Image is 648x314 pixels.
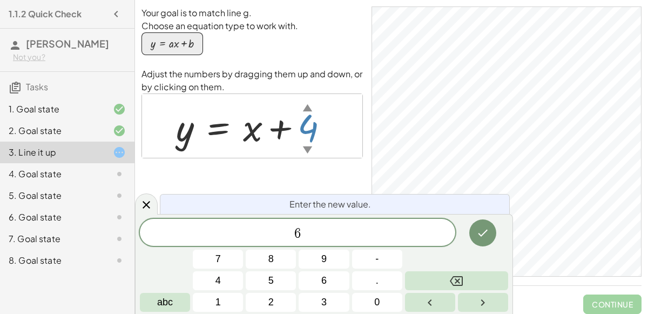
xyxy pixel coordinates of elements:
[113,168,126,181] i: Task not started.
[405,271,508,290] button: Backspace
[113,103,126,116] i: Task finished and correct.
[375,252,379,266] span: -
[113,254,126,267] i: Task not started.
[289,198,371,211] span: Enter the new value.
[113,146,126,159] i: Task started.
[303,101,312,114] div: ▲
[26,37,109,50] span: [PERSON_NAME]
[372,7,641,276] canvas: Graphics View 1
[141,68,363,93] p: Adjust the numbers by dragging them up and down, or by clicking on them.
[469,219,496,246] button: Done
[246,293,296,312] button: 2
[299,250,349,269] button: 9
[294,227,301,240] span: 6
[374,295,380,310] span: 0
[458,293,508,312] button: Right arrow
[215,252,221,266] span: 7
[405,293,455,312] button: Left arrow
[141,6,363,19] p: Your goal is to match line g.
[372,6,642,277] div: GeoGebra Classic
[193,293,243,312] button: 1
[321,273,327,288] span: 6
[9,124,96,137] div: 2. Goal state
[193,271,243,290] button: 4
[157,295,173,310] span: abc
[9,254,96,267] div: 8. Goal state
[321,252,327,266] span: 9
[303,143,312,156] div: ▼
[376,273,379,288] span: .
[113,211,126,224] i: Task not started.
[215,295,221,310] span: 1
[9,103,96,116] div: 1. Goal state
[246,250,296,269] button: 8
[141,19,363,32] p: Choose an equation type to work with.
[268,273,274,288] span: 5
[9,8,82,21] h4: 1.1.2 Quick Check
[215,273,221,288] span: 4
[9,146,96,159] div: 3. Line it up
[9,189,96,202] div: 5. Goal state
[113,189,126,202] i: Task not started.
[13,52,126,63] div: Not you?
[299,293,349,312] button: 3
[268,295,274,310] span: 2
[321,295,327,310] span: 3
[9,211,96,224] div: 6. Goal state
[9,168,96,181] div: 4. Goal state
[26,81,48,92] span: Tasks
[268,252,274,266] span: 8
[140,293,190,312] button: Alphabet
[352,250,402,269] button: Negative
[193,250,243,269] button: 7
[246,271,296,290] button: 5
[352,271,402,290] button: .
[9,232,96,245] div: 7. Goal state
[352,293,402,312] button: 0
[299,271,349,290] button: 6
[113,232,126,245] i: Task not started.
[113,124,126,137] i: Task finished and correct.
